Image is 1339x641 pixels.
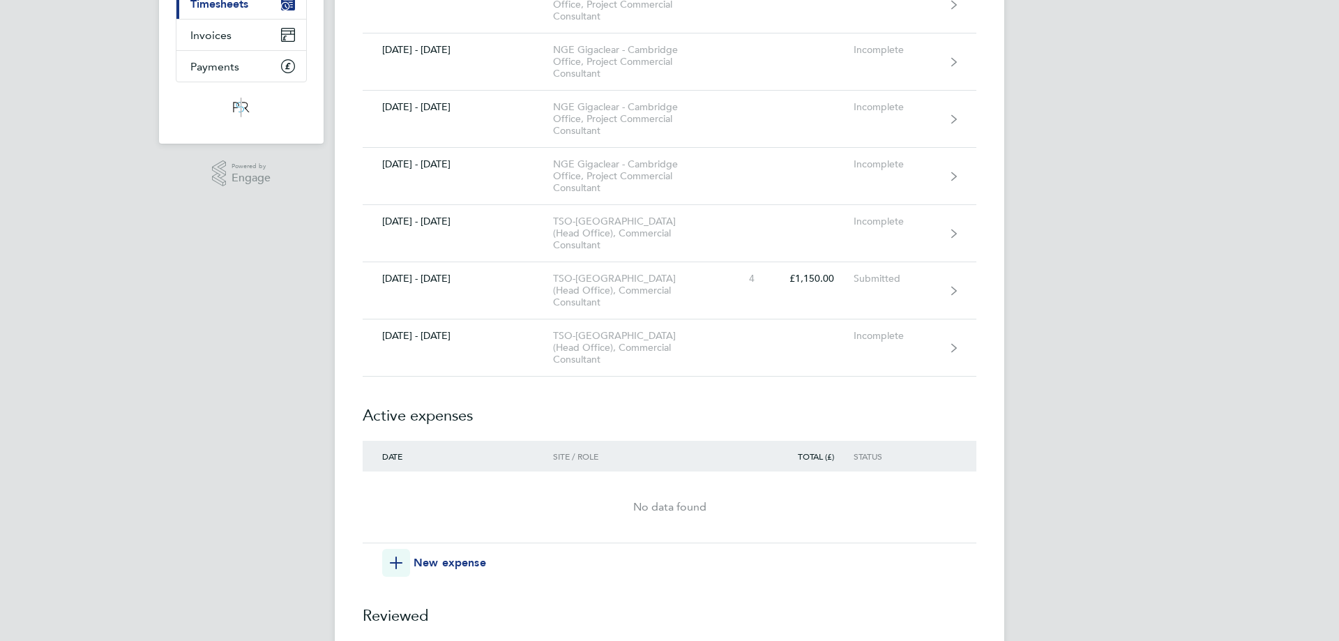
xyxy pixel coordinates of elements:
[414,555,486,571] span: New expense
[363,101,553,113] div: [DATE] - [DATE]
[363,205,976,262] a: [DATE] - [DATE]TSO-[GEOGRAPHIC_DATA] (Head Office), Commercial ConsultantIncomplete
[363,262,976,319] a: [DATE] - [DATE]TSO-[GEOGRAPHIC_DATA] (Head Office), Commercial Consultant4£1,150.00Submitted
[854,101,939,113] div: Incomplete
[212,160,271,187] a: Powered byEngage
[553,451,713,461] div: Site / Role
[176,20,306,50] a: Invoices
[363,158,553,170] div: [DATE] - [DATE]
[363,91,976,148] a: [DATE] - [DATE]NGE Gigaclear - Cambridge Office, Project Commercial ConsultantIncomplete
[363,44,553,56] div: [DATE] - [DATE]
[553,273,713,308] div: TSO-[GEOGRAPHIC_DATA] (Head Office), Commercial Consultant
[176,51,306,82] a: Payments
[713,273,774,285] div: 4
[854,44,939,56] div: Incomplete
[854,158,939,170] div: Incomplete
[363,33,976,91] a: [DATE] - [DATE]NGE Gigaclear - Cambridge Office, Project Commercial ConsultantIncomplete
[363,499,976,515] div: No data found
[363,319,976,377] a: [DATE] - [DATE]TSO-[GEOGRAPHIC_DATA] (Head Office), Commercial ConsultantIncomplete
[232,160,271,172] span: Powered by
[854,330,939,342] div: Incomplete
[553,158,713,194] div: NGE Gigaclear - Cambridge Office, Project Commercial Consultant
[363,273,553,285] div: [DATE] - [DATE]
[553,44,713,80] div: NGE Gigaclear - Cambridge Office, Project Commercial Consultant
[229,96,254,119] img: psrsolutions-logo-retina.png
[553,330,713,365] div: TSO-[GEOGRAPHIC_DATA] (Head Office), Commercial Consultant
[774,273,854,285] div: £1,150.00
[363,216,553,227] div: [DATE] - [DATE]
[363,451,553,461] div: Date
[553,216,713,251] div: TSO-[GEOGRAPHIC_DATA] (Head Office), Commercial Consultant
[553,101,713,137] div: NGE Gigaclear - Cambridge Office, Project Commercial Consultant
[363,377,976,441] h2: Active expenses
[774,451,854,461] div: Total (£)
[190,60,239,73] span: Payments
[363,148,976,205] a: [DATE] - [DATE]NGE Gigaclear - Cambridge Office, Project Commercial ConsultantIncomplete
[232,172,271,184] span: Engage
[854,273,939,285] div: Submitted
[854,216,939,227] div: Incomplete
[363,330,553,342] div: [DATE] - [DATE]
[176,96,307,119] a: Go to home page
[854,451,939,461] div: Status
[363,577,976,641] h2: Reviewed
[190,29,232,42] span: Invoices
[382,549,486,577] button: New expense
